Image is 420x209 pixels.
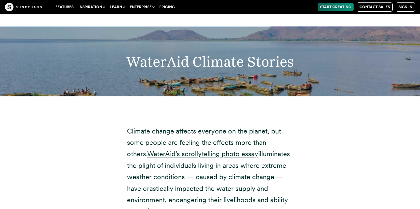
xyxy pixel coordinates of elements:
img: The Craft [5,3,42,11]
a: WaterAid’s scrollytelling photo essay [147,150,258,158]
a: Sign in [396,2,415,12]
a: Pricing [157,3,177,11]
a: Contact Sales [357,2,393,12]
a: Start Creating [318,3,354,11]
button: Inspiration [76,3,107,11]
button: Enterprise [127,3,157,11]
h2: WaterAid Climate Stories [51,53,369,70]
button: Learn [107,3,127,11]
a: Features [53,3,76,11]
